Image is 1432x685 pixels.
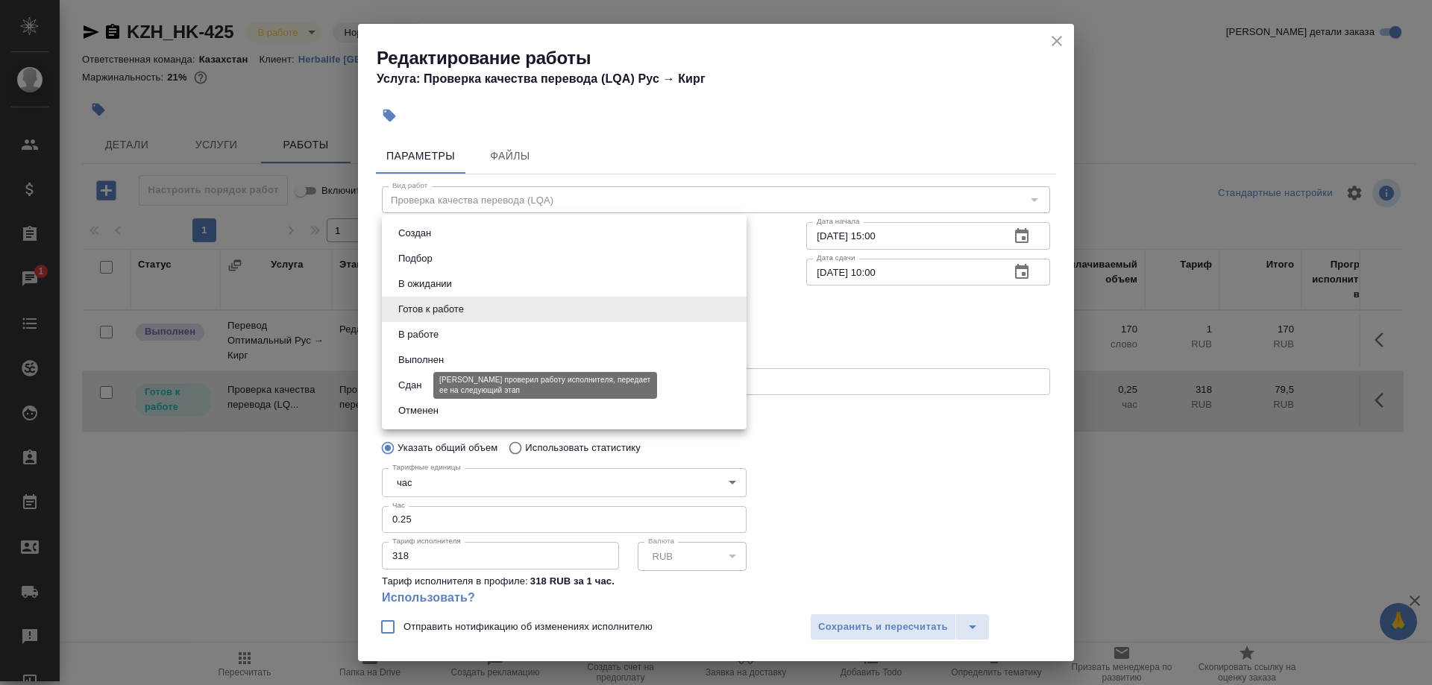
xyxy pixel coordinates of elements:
button: Подбор [394,250,437,267]
button: Готов к работе [394,301,468,318]
button: Выполнен [394,352,448,368]
button: В работе [394,326,443,343]
button: Создан [394,225,436,242]
button: Сдан [394,377,426,394]
button: Отменен [394,403,443,419]
button: В ожидании [394,276,456,292]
